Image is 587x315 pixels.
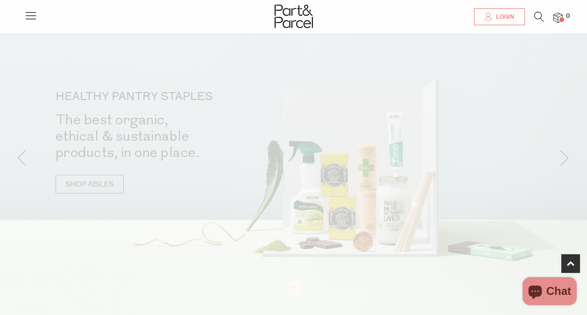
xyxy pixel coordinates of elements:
a: Login [474,8,525,25]
img: Part&Parcel [275,5,313,28]
a: SHOP AISLES [56,175,124,193]
inbox-online-store-chat: Shopify online store chat [520,277,580,308]
p: HEALTHY PANTRY STAPLES [56,91,308,102]
h2: The best organic, ethical & sustainable products, in one place. [56,112,308,161]
span: 0 [564,12,572,21]
a: 0 [553,13,563,22]
span: Login [494,13,514,21]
